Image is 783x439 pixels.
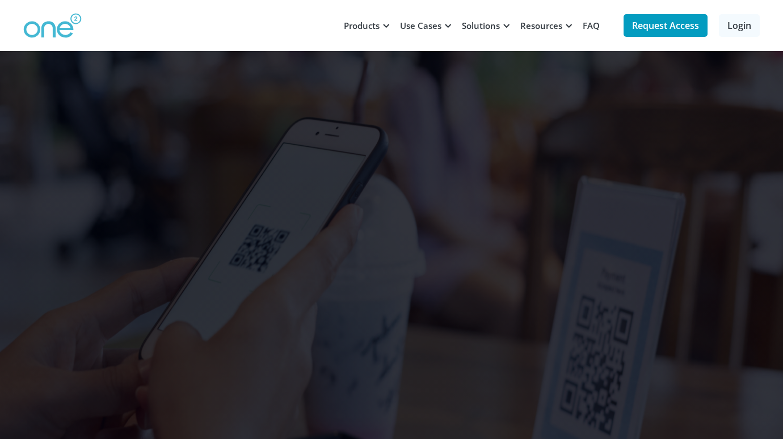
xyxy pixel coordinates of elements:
a: Login [719,14,760,37]
div: Use Cases [400,20,441,31]
a: FAQ [576,9,607,43]
a: Request Access [624,14,708,37]
div: Products [344,20,380,31]
img: One2 Logo [23,13,82,39]
div: Resources [520,20,562,31]
div: Solutions [462,20,500,31]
